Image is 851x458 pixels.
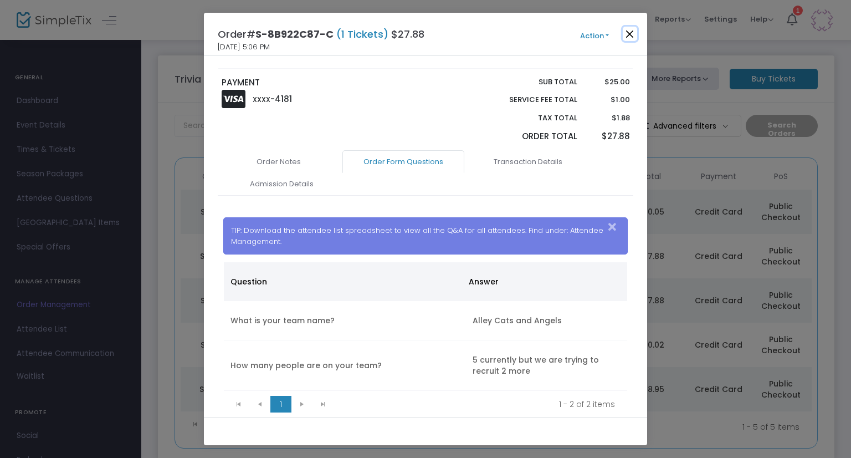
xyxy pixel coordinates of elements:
[623,27,637,41] button: Close
[588,130,629,143] p: $27.88
[253,95,270,104] span: XXXX
[255,27,334,41] span: S-8B922C87-C
[342,150,464,174] a: Order Form Questions
[223,217,628,255] div: TIP: Download the attendee list spreadsheet to view all the Q&A for all attendees. Find under: At...
[218,150,340,174] a: Order Notes
[270,396,291,413] span: Page 1
[334,27,391,41] span: (1 Tickets)
[588,94,629,105] p: $1.00
[467,150,589,174] a: Transaction Details
[466,301,627,340] td: Alley Cats and Angels
[341,399,616,410] kendo-pager-info: 1 - 2 of 2 items
[588,113,629,124] p: $1.88
[222,77,421,89] p: PAYMENT
[466,340,627,391] td: 5 currently but we are trying to recruit 2 more
[483,113,577,124] p: Tax Total
[224,340,466,391] td: How many people are on your team?
[270,93,292,105] span: -4181
[218,27,424,42] h4: Order# $27.88
[221,172,342,196] a: Admission Details
[605,218,627,236] button: Close
[588,77,629,88] p: $25.00
[224,301,466,340] td: What is your team name?
[483,94,577,105] p: Service Fee Total
[224,262,628,391] div: Data table
[218,42,270,53] span: [DATE] 5:06 PM
[462,262,621,301] th: Answer
[483,130,577,143] p: Order Total
[483,77,577,88] p: Sub total
[561,30,628,42] button: Action
[224,262,462,301] th: Question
